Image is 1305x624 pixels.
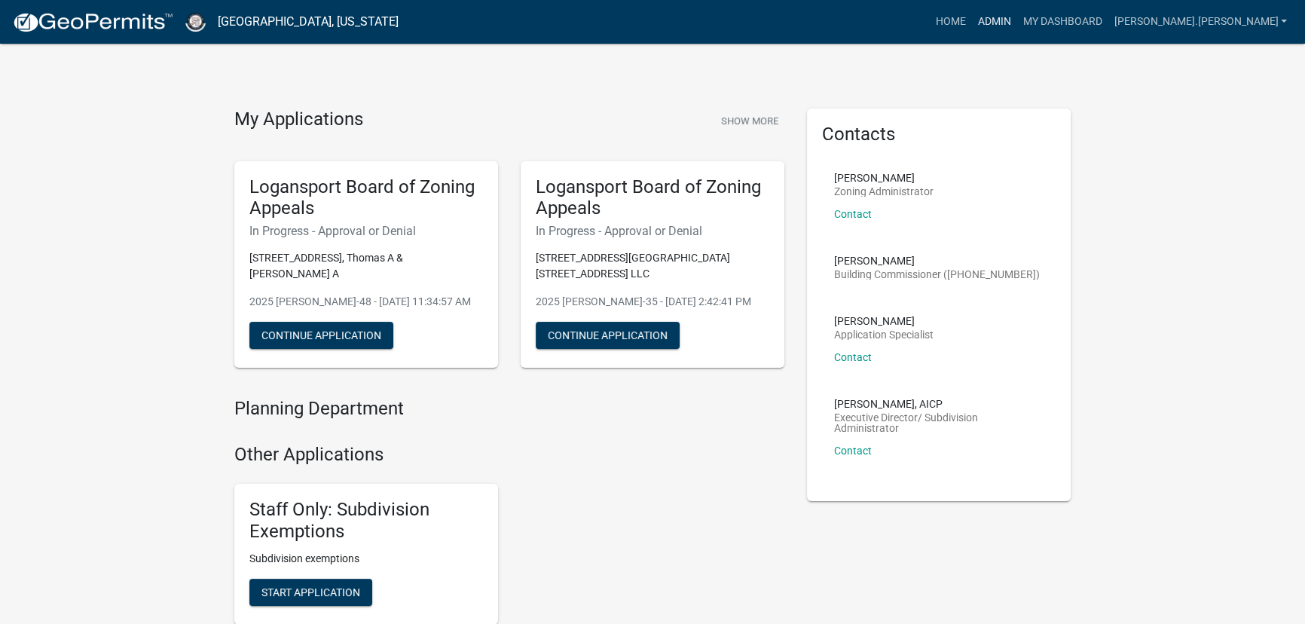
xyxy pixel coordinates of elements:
p: [PERSON_NAME] [834,316,934,326]
button: Continue Application [249,322,393,349]
p: [PERSON_NAME] [834,255,1040,266]
button: Start Application [249,579,372,606]
p: Zoning Administrator [834,186,934,197]
a: Home [929,8,971,36]
h5: Contacts [822,124,1056,145]
h5: Logansport Board of Zoning Appeals [536,176,769,220]
h5: Staff Only: Subdivision Exemptions [249,499,483,543]
a: Contact [834,208,872,220]
h4: My Applications [234,109,363,131]
p: [STREET_ADDRESS], Thomas A & [PERSON_NAME] A [249,250,483,282]
p: Application Specialist [834,329,934,340]
img: Cass County, Indiana [185,11,206,32]
p: [PERSON_NAME] [834,173,934,183]
a: Contact [834,351,872,363]
p: [PERSON_NAME], AICP [834,399,1044,409]
a: Contact [834,445,872,457]
a: [GEOGRAPHIC_DATA], [US_STATE] [218,9,399,35]
p: Executive Director/ Subdivision Administrator [834,412,1044,433]
p: Building Commissioner ([PHONE_NUMBER]) [834,269,1040,280]
span: Start Application [261,586,360,598]
a: My Dashboard [1016,8,1108,36]
h4: Planning Department [234,398,784,420]
h4: Other Applications [234,444,784,466]
a: [PERSON_NAME].[PERSON_NAME] [1108,8,1293,36]
h6: In Progress - Approval or Denial [249,224,483,238]
p: 2025 [PERSON_NAME]-48 - [DATE] 11:34:57 AM [249,294,483,310]
button: Show More [715,109,784,133]
a: Admin [971,8,1016,36]
p: [STREET_ADDRESS][GEOGRAPHIC_DATA][STREET_ADDRESS] LLC [536,250,769,282]
button: Continue Application [536,322,680,349]
p: Subdivision exemptions [249,551,483,567]
h6: In Progress - Approval or Denial [536,224,769,238]
p: 2025 [PERSON_NAME]-35 - [DATE] 2:42:41 PM [536,294,769,310]
h5: Logansport Board of Zoning Appeals [249,176,483,220]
